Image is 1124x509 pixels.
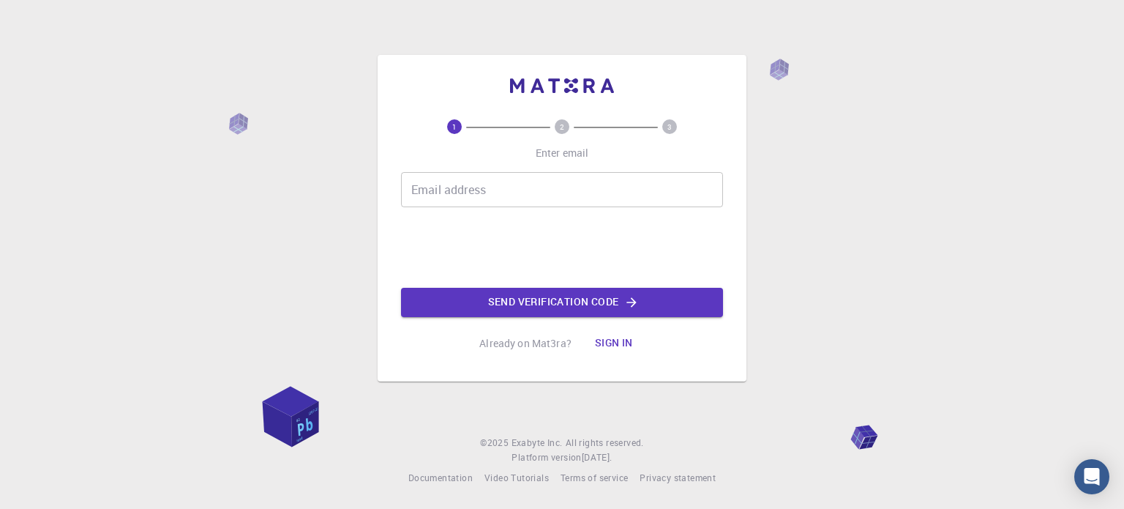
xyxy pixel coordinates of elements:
[640,471,716,486] a: Privacy statement
[536,146,589,160] p: Enter email
[566,436,644,450] span: All rights reserved.
[451,219,673,276] iframe: reCAPTCHA
[561,472,628,483] span: Terms of service
[582,451,612,463] span: [DATE] .
[484,471,549,486] a: Video Tutorials
[484,472,549,483] span: Video Tutorials
[640,472,716,483] span: Privacy statement
[512,436,563,450] a: Exabyte Inc.
[583,329,645,358] button: Sign in
[401,288,723,317] button: Send verification code
[452,122,457,132] text: 1
[560,122,564,132] text: 2
[667,122,672,132] text: 3
[480,436,511,450] span: © 2025
[408,471,473,486] a: Documentation
[582,450,612,465] a: [DATE].
[512,450,581,465] span: Platform version
[479,336,572,351] p: Already on Mat3ra?
[512,436,563,448] span: Exabyte Inc.
[408,472,473,483] span: Documentation
[561,471,628,486] a: Terms of service
[1074,459,1109,494] div: Open Intercom Messenger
